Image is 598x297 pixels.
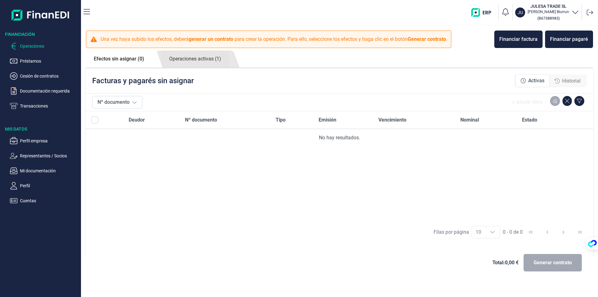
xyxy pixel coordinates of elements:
span: Estado [522,116,537,124]
div: Financiar pagaré [550,36,588,43]
a: Operaciones activas (1) [161,50,229,68]
b: generar un contrato [189,36,233,42]
div: No hay resultados. [91,134,588,141]
p: Perfil empresa [20,137,78,145]
button: Documentación requerida [10,87,78,95]
button: Representantes / Socios [10,152,78,160]
button: JUJULESA TRADE SL[PERSON_NAME] Biurrun(B67388983) [515,3,579,22]
p: Representantes / Socios [20,152,78,160]
span: Total: 0,00 € [492,259,519,266]
button: First Page [523,225,538,240]
img: erp [471,8,496,17]
p: JU [518,9,523,16]
img: Logo de aplicación [12,5,70,25]
button: Financiar pagaré [545,31,593,48]
a: Efectos sin asignar (0) [86,50,152,67]
span: Tipo [276,116,286,124]
p: [PERSON_NAME] Biurrun [528,9,569,14]
button: Operaciones [10,42,78,50]
div: Financiar factura [499,36,538,43]
div: All items unselected [91,116,98,124]
span: 0 - 0 de 0 [503,230,523,235]
small: Copiar cif [537,16,560,21]
div: Filas por página [434,228,469,236]
button: Next Page [556,225,571,240]
b: Generar contrato [408,36,446,42]
p: Operaciones [20,42,78,50]
span: Deudor [129,116,145,124]
span: Emisión [319,116,336,124]
p: Préstamos [20,57,78,65]
p: Mi documentación [20,167,78,175]
p: Cuentas [20,197,78,204]
button: Perfil empresa [10,137,78,145]
div: Historial [550,75,586,87]
span: Nominal [460,116,479,124]
button: Mi documentación [10,167,78,175]
button: Financiar factura [494,31,543,48]
div: Choose [485,226,500,238]
button: Cuentas [10,197,78,204]
span: Activas [528,77,544,84]
span: Historial [562,77,581,85]
button: Préstamos [10,57,78,65]
div: Activas [515,74,550,87]
button: Transacciones [10,102,78,110]
p: Transacciones [20,102,78,110]
button: Nº documento [92,96,142,108]
button: Cesión de contratos [10,72,78,80]
button: Last Page [572,225,587,240]
p: Cesión de contratos [20,72,78,80]
button: Perfil [10,182,78,189]
p: Una vez haya subido los efectos, deberá para crear la operación. Para ello, seleccione los efecto... [101,36,447,43]
button: Previous Page [540,225,555,240]
span: Vencimiento [378,116,406,124]
span: Nº documento [185,116,217,124]
p: Facturas y pagarés sin asignar [92,76,194,86]
p: Documentación requerida [20,87,78,95]
h3: JULESA TRADE SL [528,3,569,9]
p: Perfil [20,182,78,189]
